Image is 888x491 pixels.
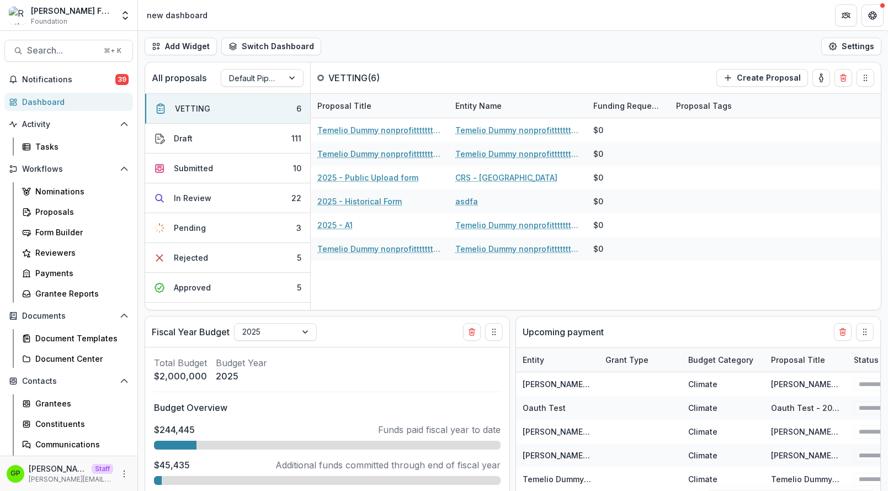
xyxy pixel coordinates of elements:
a: Temelio Dummy nonprofittttttttt a4 sda16s5d [455,243,580,255]
div: Form Builder [35,226,124,238]
button: Create Proposal [716,69,808,87]
div: Rejected [174,252,208,263]
p: $45,435 [154,458,190,472]
button: Get Help [862,4,884,27]
div: Climate [688,473,717,485]
div: [PERSON_NAME] Foundation [31,5,113,17]
p: $244,445 [154,423,195,436]
span: Workflows [22,165,115,174]
div: Grantees [35,398,124,409]
p: $2,000,000 [154,369,207,383]
button: Drag [485,323,503,341]
div: Entity [516,348,599,372]
div: 5 [297,282,301,293]
div: Entity Name [449,94,587,118]
div: $0 [593,148,603,160]
div: Funding Requested [587,94,669,118]
div: Oauth Test - 2024 - asdf [771,402,841,414]
div: [PERSON_NAME] Individual - null [771,450,841,461]
button: More [118,467,131,481]
span: Documents [22,312,115,321]
button: Partners [835,4,857,27]
button: Submitted10 [145,154,310,183]
a: Temelio Dummy nonprofittttttttt a4 sda16s5d - 2025 - A1 [317,124,442,136]
button: Search... [4,40,133,62]
div: 6 [296,103,301,114]
span: 39 [115,74,129,85]
button: Draft111 [145,124,310,154]
div: Proposal Title [764,354,832,366]
div: Approved [174,282,211,293]
div: Entity Name [449,100,508,112]
a: Dashboard [4,93,133,111]
p: [PERSON_NAME][EMAIL_ADDRESS][DOMAIN_NAME] [29,474,113,484]
a: Form Builder [18,223,133,241]
div: $0 [593,172,603,183]
div: Climate [688,450,717,461]
button: Switch Dashboard [221,38,321,55]
button: Notifications39 [4,71,133,88]
div: Grant Type [599,348,682,372]
a: Proposals [18,203,133,221]
div: Draft [174,133,193,144]
button: Open Activity [4,115,133,133]
div: Payments [35,267,124,279]
div: Pending [174,222,206,234]
a: [PERSON_NAME] Individual [523,451,626,460]
div: Communications [35,439,124,450]
a: Reviewers [18,244,133,262]
p: 2025 [216,369,267,383]
button: VETTING6 [145,94,310,124]
p: Additional funds committed through end of fiscal year [275,458,501,472]
div: Proposal Tags [669,94,807,118]
p: Upcoming payment [523,325,604,339]
div: 22 [291,192,301,204]
div: $0 [593,243,603,255]
a: asdfa [455,196,478,207]
p: VETTING ( 6 ) [328,71,411,85]
div: 5 [297,252,301,263]
button: Add Widget [145,38,217,55]
div: $0 [593,196,603,207]
div: Submitted [174,162,213,174]
div: Proposal Title [311,94,449,118]
div: Reviewers [35,247,124,258]
div: Grantee Reports [35,288,124,299]
div: Proposal Title [311,100,378,112]
div: Climate [688,426,717,437]
p: Total Budget [154,356,207,369]
p: [PERSON_NAME] [29,463,87,474]
div: 111 [291,133,301,144]
button: Rejected5 [145,243,310,273]
div: Proposal Title [764,348,847,372]
a: 2025 - Public Upload form [317,172,418,183]
button: Delete card [834,323,852,341]
a: Communications [18,435,133,453]
a: 2025 - A1 [317,219,353,231]
p: Budget Overview [154,401,501,414]
div: [PERSON_NAME] Draft Test - 2024 - Public Upload form [771,378,841,390]
div: Budget Category [682,354,760,366]
div: Griffin perry [10,470,20,477]
div: Proposals [35,206,124,218]
span: Foundation [31,17,67,27]
div: Climate [688,402,717,414]
div: Grant Type [599,354,655,366]
a: Grantee Reports [18,284,133,303]
a: Temelio Dummy nonprofittttttttt a4 sda16s5d [523,474,695,484]
a: [PERSON_NAME] Draft Test [523,379,626,389]
a: Tasks [18,138,133,156]
a: Payments [18,264,133,282]
div: Budget Category [682,348,764,372]
p: Funds paid fiscal year to date [378,423,501,436]
a: Temelio Dummy nonprofittttttttt a4 sda16s5d [455,219,580,231]
a: 2025 - Historical Form [317,196,402,207]
div: [PERSON_NAME] TEST - 2024 - Public Form Deadline [771,426,841,437]
div: Temelio Dummy nonprofit - 2024 - Temelio Test Form [771,473,841,485]
button: Drag [856,323,874,341]
a: Document Center [18,350,133,368]
button: In Review22 [145,183,310,213]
